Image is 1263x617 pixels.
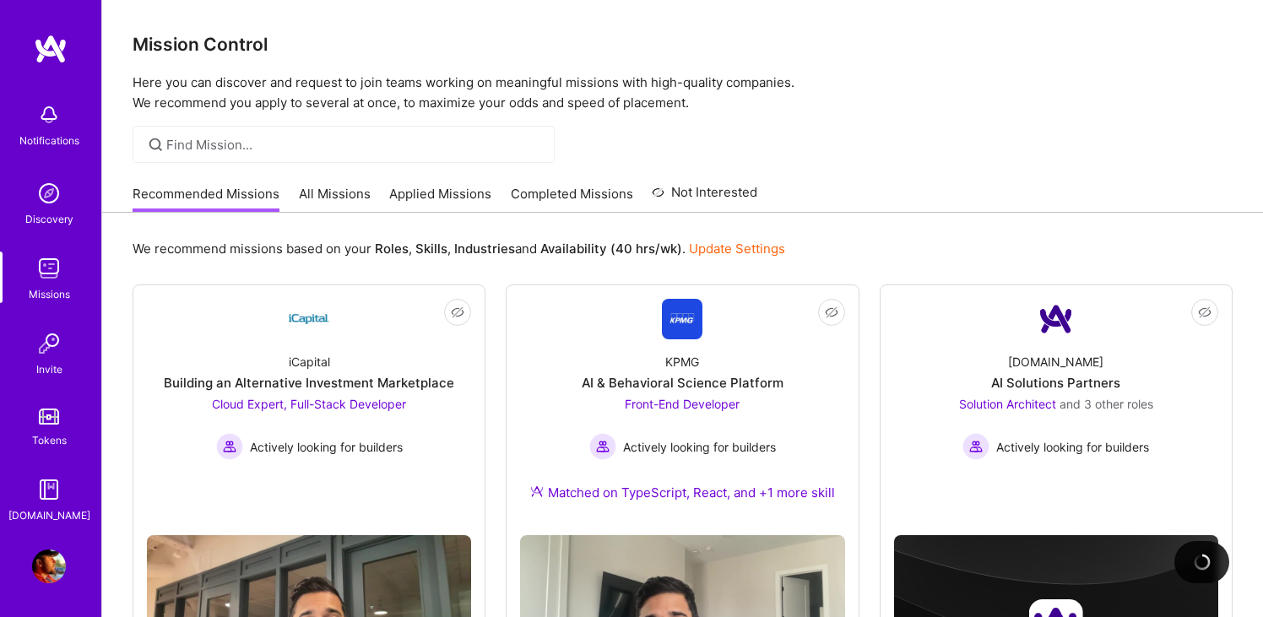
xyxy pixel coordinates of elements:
a: Recommended Missions [133,185,279,213]
a: Not Interested [652,182,757,213]
i: icon EyeClosed [825,306,838,319]
span: Actively looking for builders [996,438,1149,456]
div: Building an Alternative Investment Marketplace [164,374,454,392]
img: Company Logo [1036,299,1076,339]
img: Company Logo [662,299,702,339]
span: Solution Architect [959,397,1056,411]
img: bell [32,98,66,132]
div: iCapital [289,353,330,371]
div: KPMG [665,353,699,371]
b: Industries [454,241,515,257]
span: Actively looking for builders [250,438,403,456]
a: Update Settings [689,241,785,257]
a: All Missions [299,185,371,213]
div: [DOMAIN_NAME] [1008,353,1103,371]
div: AI Solutions Partners [991,374,1120,392]
div: Missions [29,285,70,303]
input: Find Mission... [166,136,542,154]
a: Company LogoKPMGAI & Behavioral Science PlatformFront-End Developer Actively looking for builders... [520,299,844,522]
img: guide book [32,473,66,506]
div: Tokens [32,431,67,449]
p: We recommend missions based on your , , and . [133,240,785,257]
img: loading [1194,554,1211,571]
span: Front-End Developer [625,397,740,411]
a: Applied Missions [389,185,491,213]
span: Actively looking for builders [623,438,776,456]
img: discovery [32,176,66,210]
div: AI & Behavioral Science Platform [582,374,783,392]
img: Actively looking for builders [962,433,989,460]
img: Actively looking for builders [589,433,616,460]
h3: Mission Control [133,34,1233,55]
div: Matched on TypeScript, React, and +1 more skill [530,484,835,501]
img: Actively looking for builders [216,433,243,460]
img: teamwork [32,252,66,285]
img: Ateam Purple Icon [530,484,544,498]
b: Availability (40 hrs/wk) [540,241,682,257]
i: icon SearchGrey [146,135,165,154]
a: User Avatar [28,549,70,583]
img: tokens [39,409,59,425]
div: Notifications [19,132,79,149]
div: [DOMAIN_NAME] [8,506,90,524]
p: Here you can discover and request to join teams working on meaningful missions with high-quality ... [133,73,1233,113]
img: Company Logo [289,299,329,339]
i: icon EyeClosed [1198,306,1212,319]
img: User Avatar [32,549,66,583]
div: Discovery [25,210,73,228]
a: Company Logo[DOMAIN_NAME]AI Solutions PartnersSolution Architect and 3 other rolesActively lookin... [894,299,1218,501]
a: Company LogoiCapitalBuilding an Alternative Investment MarketplaceCloud Expert, Full-Stack Develo... [147,299,471,522]
div: Invite [36,360,62,378]
b: Roles [375,241,409,257]
img: Invite [32,327,66,360]
b: Skills [415,241,447,257]
img: logo [34,34,68,64]
span: and 3 other roles [1060,397,1153,411]
span: Cloud Expert, Full-Stack Developer [212,397,406,411]
i: icon EyeClosed [451,306,464,319]
a: Completed Missions [511,185,633,213]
